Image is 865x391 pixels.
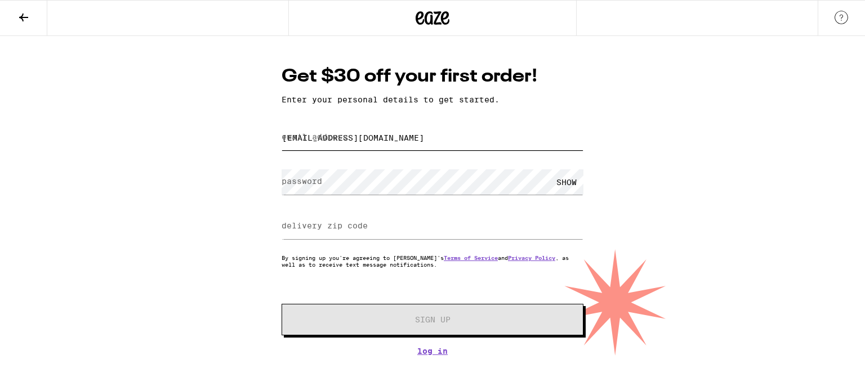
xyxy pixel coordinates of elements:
[282,132,347,141] label: email address
[282,304,583,335] button: Sign Up
[282,347,583,356] a: Log In
[550,169,583,195] div: SHOW
[282,64,583,89] h1: Get $30 off your first order!
[282,125,583,150] input: email address
[282,254,583,268] p: By signing up you're agreeing to [PERSON_NAME]'s and , as well as to receive text message notific...
[282,221,368,230] label: delivery zip code
[282,177,322,186] label: password
[7,8,81,17] span: Hi. Need any help?
[444,254,498,261] a: Terms of Service
[282,95,583,104] p: Enter your personal details to get started.
[415,316,451,323] span: Sign Up
[282,214,583,239] input: delivery zip code
[508,254,555,261] a: Privacy Policy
